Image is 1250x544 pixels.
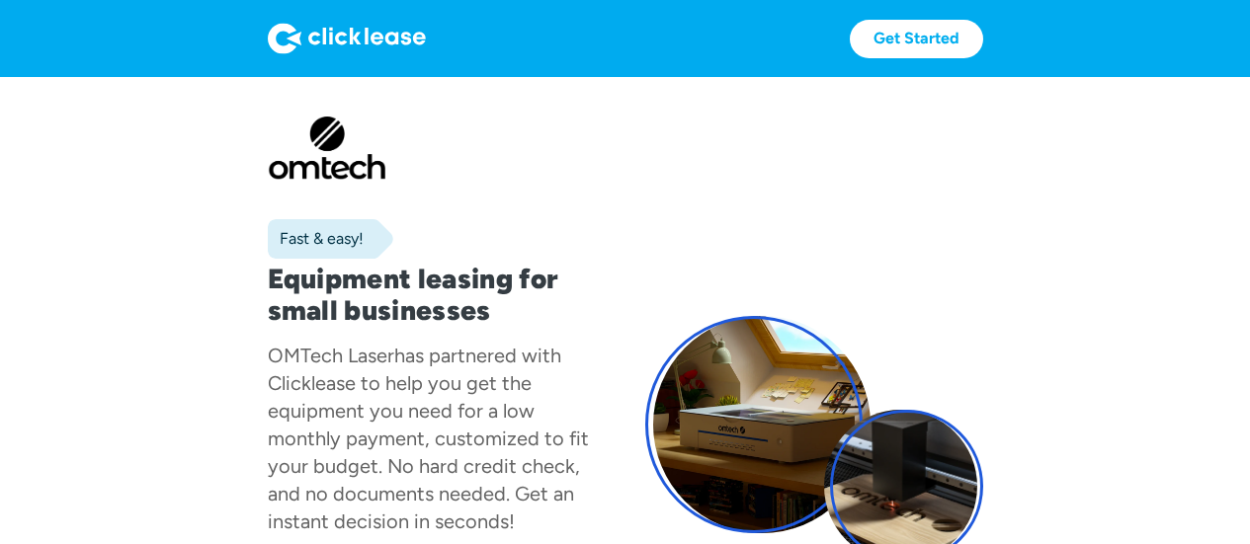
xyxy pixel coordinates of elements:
div: Fast & easy! [268,229,364,249]
div: has partnered with Clicklease to help you get the equipment you need for a low monthly payment, c... [268,344,589,533]
h1: Equipment leasing for small businesses [268,263,606,326]
img: Logo [268,23,426,54]
div: OMTech Laser [268,344,394,367]
a: Get Started [850,20,983,58]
